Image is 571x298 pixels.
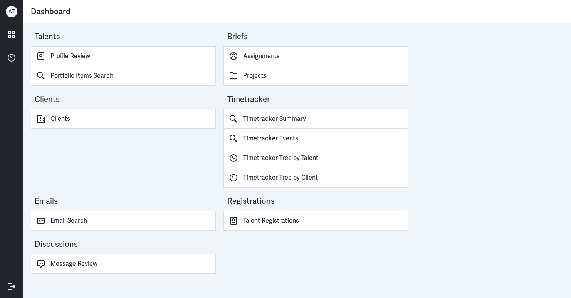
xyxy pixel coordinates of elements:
[6,6,17,17] div: A T
[223,109,408,129] a: Timetracker Summary
[223,148,408,168] a: Timetracker Tree by Talent
[31,46,216,66] a: Profile Review
[223,211,408,231] a: Talent Registrations
[223,66,408,86] a: Projects
[223,129,408,148] a: Timetracker Events
[31,211,216,231] a: Email Search
[35,93,216,109] div: Clients
[227,93,408,109] div: Timetracker
[31,109,216,129] a: Clients
[227,31,408,46] div: Briefs
[31,66,216,86] a: Portfolio Items Search
[31,4,563,19] div: Dashboard
[227,195,408,211] div: Registrations
[223,168,408,188] a: Timetracker Tree by Client
[35,195,216,211] div: Emails
[35,238,216,254] div: Discussions
[223,46,408,66] a: Assignments
[31,254,216,274] a: Message Review
[35,31,216,46] div: Talents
